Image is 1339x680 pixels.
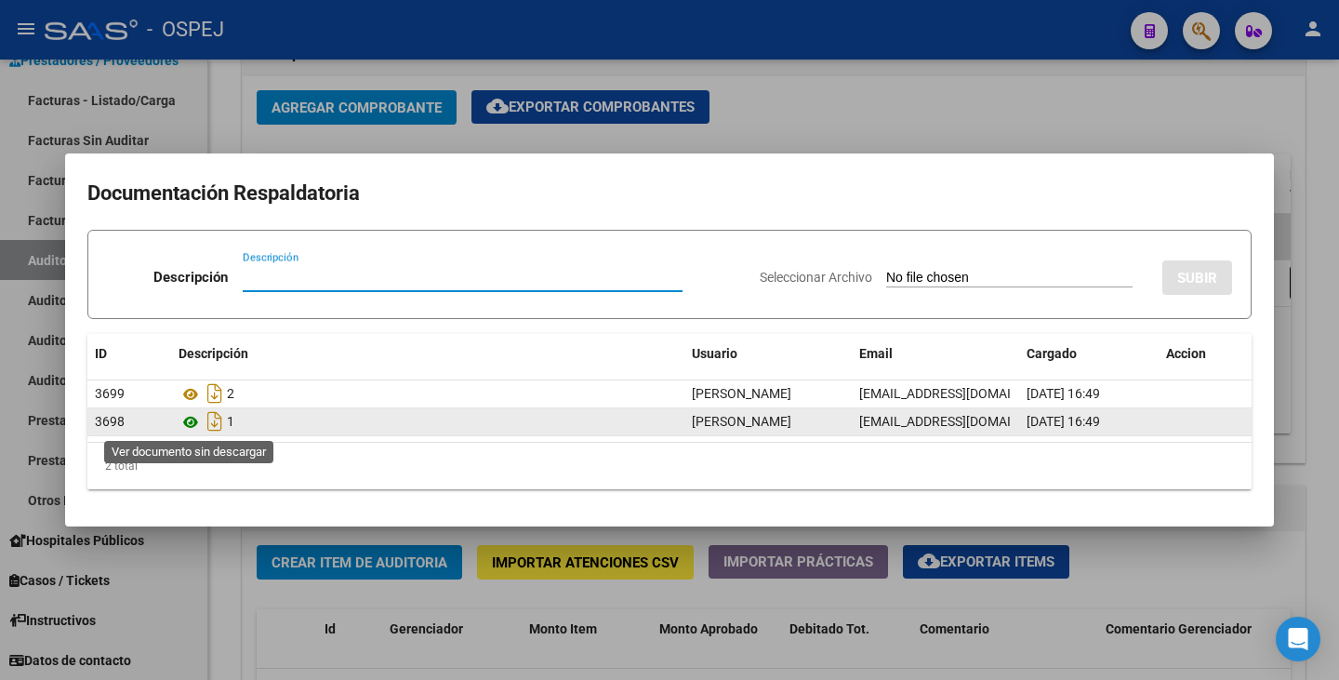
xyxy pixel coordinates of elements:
span: Descripción [179,346,248,361]
div: 2 total [87,443,1252,489]
span: [DATE] 16:49 [1027,386,1100,401]
datatable-header-cell: Accion [1159,334,1252,374]
span: Accion [1166,346,1206,361]
span: [DATE] 16:49 [1027,414,1100,429]
span: Cargado [1027,346,1077,361]
span: ID [95,346,107,361]
span: Usuario [692,346,737,361]
p: Descripción [153,267,228,288]
div: Open Intercom Messenger [1276,617,1320,661]
span: [EMAIL_ADDRESS][DOMAIN_NAME] [859,414,1066,429]
div: 1 [179,407,677,436]
i: Descargar documento [203,379,227,408]
span: 3698 [95,414,125,429]
div: 2 [179,379,677,408]
span: 3699 [95,386,125,401]
span: SUBIR [1177,270,1217,287]
datatable-header-cell: Email [852,334,1019,374]
i: Descargar documento [203,407,227,436]
datatable-header-cell: Usuario [684,334,852,374]
span: Email [859,346,893,361]
span: Seleccionar Archivo [760,270,872,285]
datatable-header-cell: Cargado [1019,334,1159,374]
datatable-header-cell: ID [87,334,171,374]
span: [PERSON_NAME] [692,386,791,401]
datatable-header-cell: Descripción [171,334,684,374]
button: SUBIR [1162,260,1232,295]
span: [EMAIL_ADDRESS][DOMAIN_NAME] [859,386,1066,401]
span: [PERSON_NAME] [692,414,791,429]
h2: Documentación Respaldatoria [87,176,1252,211]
